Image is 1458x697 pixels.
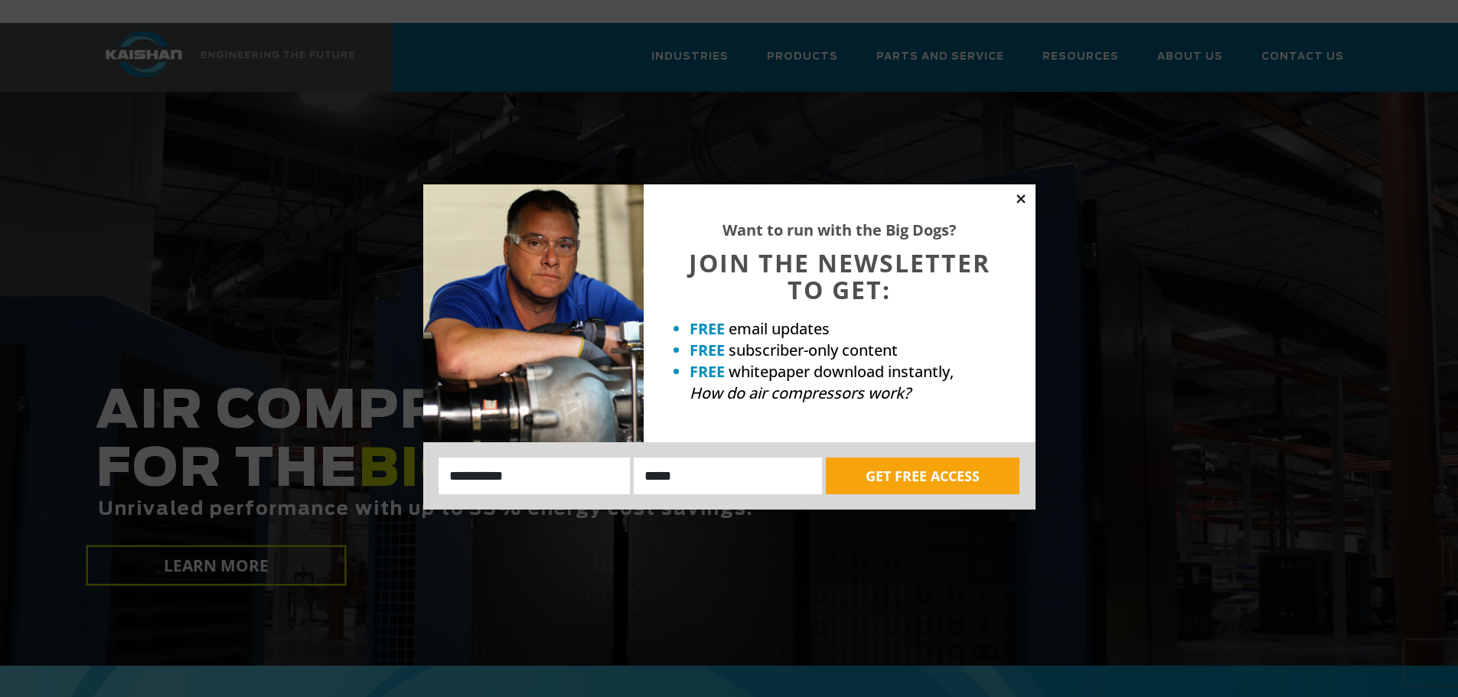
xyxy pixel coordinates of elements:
[729,340,898,360] span: subscriber-only content
[634,458,822,494] input: Email
[729,361,954,382] span: whitepaper download instantly,
[722,220,957,240] strong: Want to run with the Big Dogs?
[690,361,725,382] strong: FREE
[1014,192,1028,206] button: Close
[690,318,725,339] strong: FREE
[689,246,990,306] span: JOIN THE NEWSLETTER TO GET:
[690,340,725,360] strong: FREE
[826,458,1019,494] button: GET FREE ACCESS
[690,383,911,403] em: How do air compressors work?
[729,318,830,339] span: email updates
[439,458,631,494] input: Name:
